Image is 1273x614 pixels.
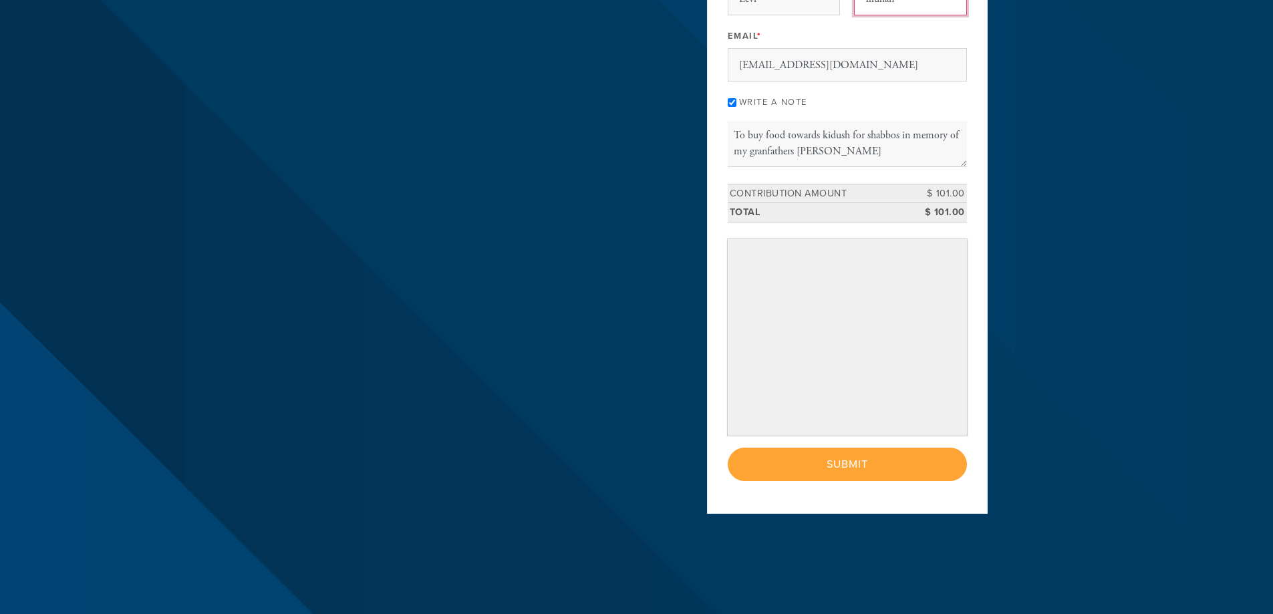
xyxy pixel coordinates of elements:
td: $ 101.00 [907,203,967,222]
td: Contribution Amount [728,184,907,203]
td: $ 101.00 [907,184,967,203]
span: This field is required. [757,31,762,41]
label: Write a note [739,97,807,108]
iframe: Secure payment input frame [730,242,964,433]
td: Total [728,203,907,222]
label: Email [728,30,762,42]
